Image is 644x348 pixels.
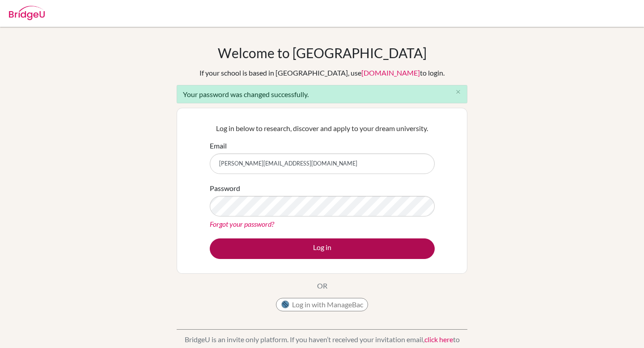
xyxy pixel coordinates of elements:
a: Forgot your password? [210,220,274,228]
a: [DOMAIN_NAME] [361,68,420,77]
p: OR [317,280,327,291]
div: If your school is based in [GEOGRAPHIC_DATA], use to login. [199,68,445,78]
div: Your password was changed successfully. [177,85,467,103]
img: Bridge-U [9,6,45,20]
h1: Welcome to [GEOGRAPHIC_DATA] [218,45,427,61]
a: click here [424,335,453,344]
label: Password [210,183,240,194]
button: Close [449,85,467,99]
p: Log in below to research, discover and apply to your dream university. [210,123,435,134]
label: Email [210,140,227,151]
button: Log in [210,238,435,259]
button: Log in with ManageBac [276,298,368,311]
i: close [455,89,462,95]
